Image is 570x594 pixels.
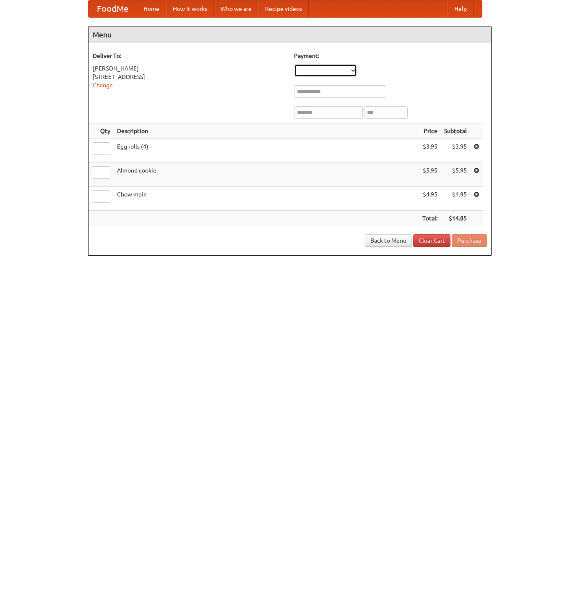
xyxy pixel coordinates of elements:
th: Total: [419,211,441,226]
td: $3.95 [419,139,441,163]
h4: Menu [88,26,491,43]
td: $5.95 [441,163,470,187]
th: Subtotal [441,123,470,139]
h5: Payment: [294,52,487,60]
div: [PERSON_NAME] [93,64,286,73]
td: $3.95 [441,139,470,163]
a: FoodMe [88,0,137,17]
td: $4.95 [419,187,441,211]
a: Back to Menu [365,234,412,247]
th: Price [419,123,441,139]
a: Change [93,82,113,89]
a: Home [137,0,166,17]
a: Clear Cart [413,234,450,247]
button: Purchase [452,234,487,247]
th: $14.85 [441,211,470,226]
a: Recipe videos [258,0,309,17]
td: Almond cookie [114,163,419,187]
th: Qty [88,123,114,139]
th: Description [114,123,419,139]
a: Who we are [214,0,258,17]
td: $5.95 [419,163,441,187]
a: Help [448,0,474,17]
td: Egg rolls (4) [114,139,419,163]
h5: Deliver To: [93,52,286,60]
a: How it works [166,0,214,17]
td: Chow mein [114,187,419,211]
div: [STREET_ADDRESS] [93,73,286,81]
td: $4.95 [441,187,470,211]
